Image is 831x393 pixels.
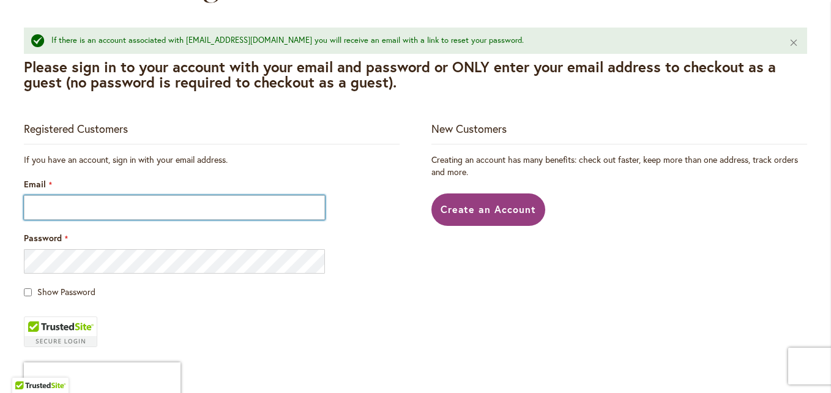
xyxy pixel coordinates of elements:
[24,232,62,244] span: Password
[24,121,128,136] strong: Registered Customers
[431,193,546,226] a: Create an Account
[9,350,43,384] iframe: Launch Accessibility Center
[24,154,400,166] div: If you have an account, sign in with your email address.
[24,57,776,92] strong: Please sign in to your account with your email and password or ONLY enter your email address to c...
[51,35,770,47] div: If there is an account associated with [EMAIL_ADDRESS][DOMAIN_NAME] you will receive an email wit...
[37,286,95,298] span: Show Password
[24,316,97,347] div: TrustedSite Certified
[431,121,507,136] strong: New Customers
[441,203,537,215] span: Create an Account
[431,154,807,178] p: Creating an account has many benefits: check out faster, keep more than one address, track orders...
[24,178,46,190] span: Email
